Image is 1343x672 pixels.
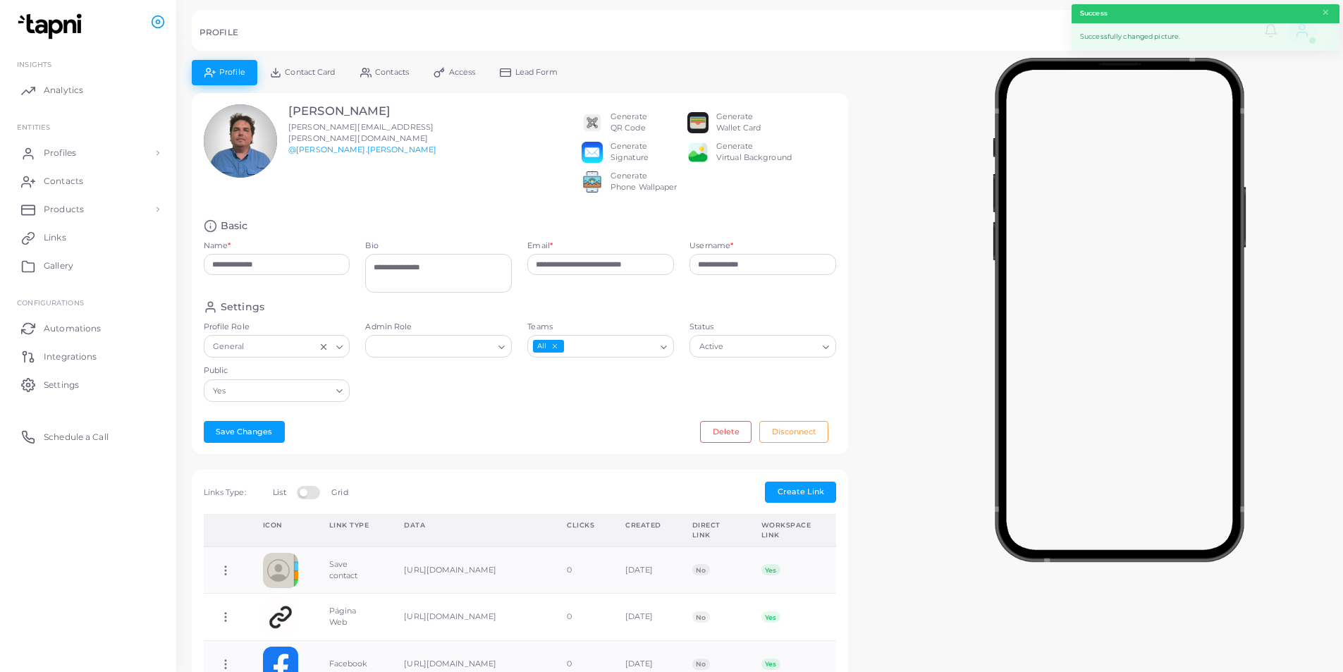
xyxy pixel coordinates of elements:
[44,203,84,216] span: Products
[761,611,780,623] span: Yes
[582,171,603,193] img: 522fc3d1c3555ff804a1a379a540d0107ed87845162a92721bf5e2ebbcc3ae6c.png
[716,141,792,164] div: Generate Virtual Background
[533,340,563,353] span: All
[527,322,674,333] label: Teams
[204,379,350,402] div: Search for option
[689,240,733,252] label: Username
[204,515,247,546] th: Action
[247,339,316,355] input: Search for option
[288,122,434,143] span: [PERSON_NAME][EMAIL_ADDRESS][PERSON_NAME][DOMAIN_NAME]
[765,482,836,503] button: Create Link
[263,599,298,635] img: customlink.png
[761,520,821,539] div: Workspace Link
[11,167,166,195] a: Contacts
[700,421,752,442] button: Delete
[319,341,329,353] button: Clear Selected
[993,58,1246,562] img: phone-mock.b55596b7.png
[388,594,551,641] td: [URL][DOMAIN_NAME]
[44,259,73,272] span: Gallery
[329,520,374,530] div: Link Type
[263,520,298,530] div: Icon
[204,487,246,497] span: Links Type:
[44,231,66,244] span: Links
[44,147,76,159] span: Profiles
[11,195,166,224] a: Products
[11,139,166,167] a: Profiles
[221,219,248,233] h4: Basic
[527,240,553,252] label: Email
[11,422,166,451] a: Schedule a Call
[1321,5,1330,20] button: Close
[697,340,725,355] span: Active
[44,350,97,363] span: Integrations
[611,171,677,193] div: Generate Phone Wallpaper
[44,322,101,335] span: Automations
[365,240,512,252] label: Bio
[204,322,350,333] label: Profile Role
[44,379,79,391] span: Settings
[689,335,836,358] div: Search for option
[551,594,610,641] td: 0
[610,546,677,594] td: [DATE]
[11,224,166,252] a: Links
[565,339,656,355] input: Search for option
[727,339,817,355] input: Search for option
[582,142,603,163] img: email.png
[1080,8,1108,18] strong: Success
[1072,23,1339,51] div: Successfully changed picture.
[288,145,436,154] a: @[PERSON_NAME].[PERSON_NAME]
[689,322,836,333] label: Status
[17,123,50,131] span: ENTITIES
[365,322,512,333] label: Admin Role
[11,370,166,398] a: Settings
[273,487,286,499] label: List
[13,13,91,39] img: logo
[221,300,264,314] h4: Settings
[404,520,536,530] div: Data
[263,553,298,588] img: contactcard.png
[449,68,476,76] span: Access
[44,175,83,188] span: Contacts
[551,546,610,594] td: 0
[692,520,730,539] div: Direct Link
[285,68,335,76] span: Contact Card
[11,342,166,370] a: Integrations
[314,546,389,594] td: Save contact
[204,335,350,358] div: Search for option
[314,594,389,641] td: Página Web
[204,365,350,377] label: Public
[204,240,231,252] label: Name
[44,84,83,97] span: Analytics
[44,431,109,444] span: Schedule a Call
[716,111,761,134] div: Generate Wallet Card
[388,546,551,594] td: [URL][DOMAIN_NAME]
[17,298,84,307] span: Configurations
[527,335,674,358] div: Search for option
[692,564,710,575] span: No
[11,314,166,342] a: Automations
[372,339,493,355] input: Search for option
[611,141,649,164] div: Generate Signature
[11,76,166,104] a: Analytics
[515,68,558,76] span: Lead Form
[211,384,228,398] span: Yes
[582,112,603,133] img: qr2.png
[610,594,677,641] td: [DATE]
[611,111,647,134] div: Generate QR Code
[761,564,780,575] span: Yes
[761,659,780,670] span: Yes
[219,68,245,76] span: Profile
[778,487,824,496] span: Create Link
[229,383,331,398] input: Search for option
[692,611,710,623] span: No
[17,60,51,68] span: INSIGHTS
[687,142,709,163] img: e64e04433dee680bcc62d3a6779a8f701ecaf3be228fb80ea91b313d80e16e10.png
[759,421,828,442] button: Disconnect
[204,421,285,442] button: Save Changes
[550,341,560,351] button: Deselect All
[375,68,409,76] span: Contacts
[365,335,512,358] div: Search for option
[331,487,348,499] label: Grid
[211,340,246,355] span: General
